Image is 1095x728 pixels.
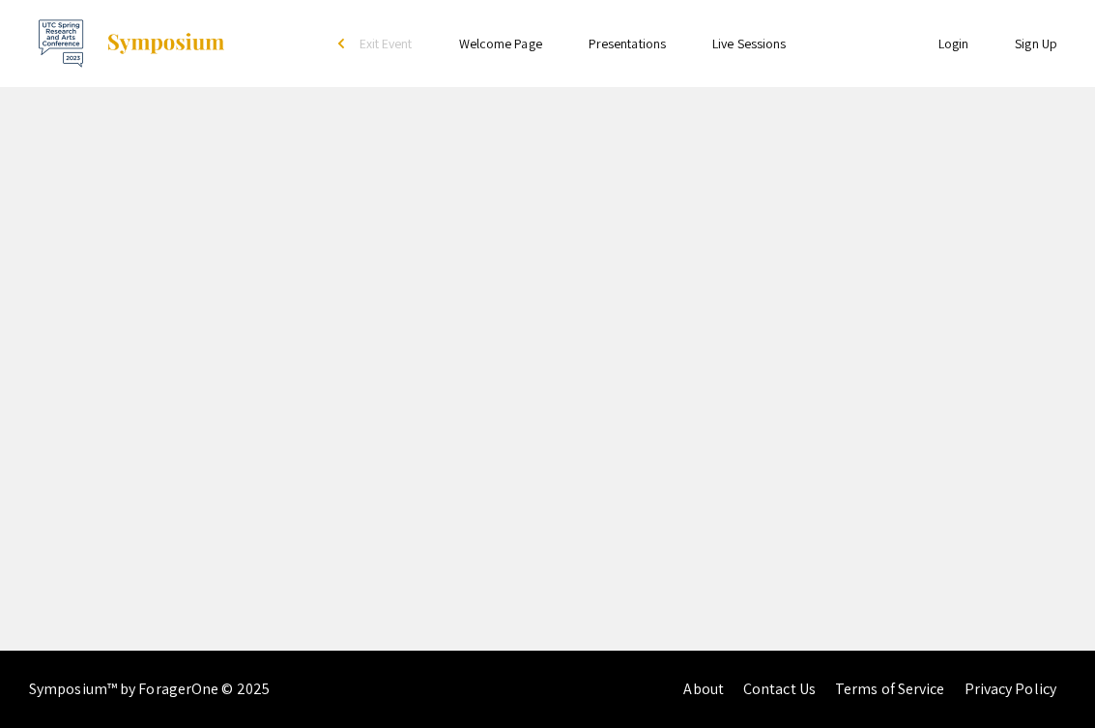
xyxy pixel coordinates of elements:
div: Symposium™ by ForagerOne © 2025 [29,651,270,728]
a: Privacy Policy [965,679,1056,699]
img: UTC Spring Research and Arts Conference 2023 [38,19,86,68]
img: Symposium by ForagerOne [105,32,226,55]
a: Terms of Service [835,679,945,699]
a: Contact Us [743,679,816,699]
a: Welcome Page [459,35,542,52]
iframe: Chat [1013,641,1081,713]
a: Presentations [589,35,666,52]
div: arrow_back_ios [338,38,350,49]
a: UTC Spring Research and Arts Conference 2023 [14,19,226,68]
a: Login [938,35,969,52]
a: Sign Up [1015,35,1057,52]
span: Exit Event [360,35,413,52]
a: Live Sessions [712,35,786,52]
a: About [683,679,724,699]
